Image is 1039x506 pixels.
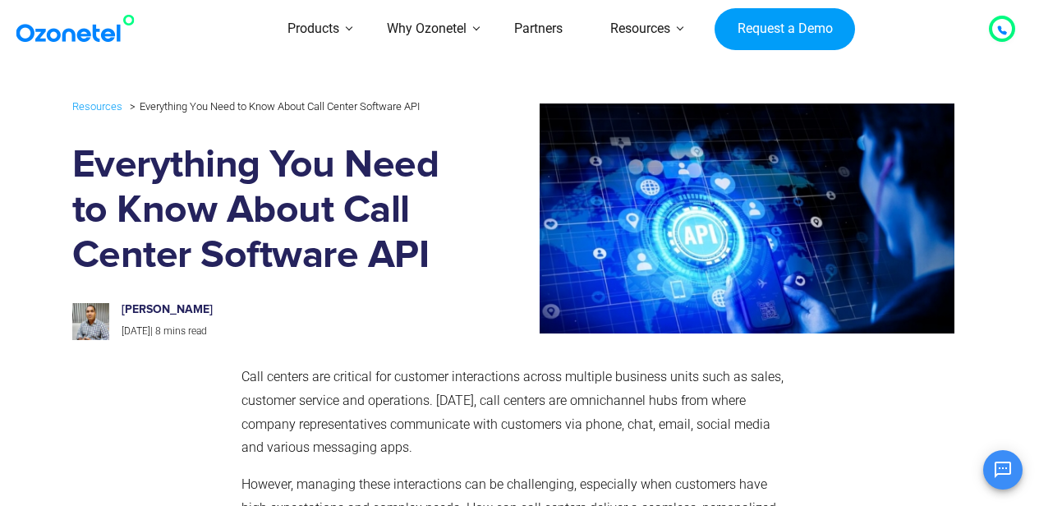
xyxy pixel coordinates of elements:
[122,325,150,337] span: [DATE]
[155,325,161,337] span: 8
[715,8,855,51] a: Request a Demo
[126,96,420,117] li: Everything You Need to Know About Call Center Software API
[983,450,1023,490] button: Open chat
[122,323,428,341] p: |
[72,143,445,278] h1: Everything You Need to Know About Call Center Software API
[163,325,207,337] span: mins read
[72,303,109,340] img: prashanth-kancherla_avatar-200x200.jpeg
[241,369,784,455] span: Call centers are critical for customer interactions across multiple business units such as sales,...
[72,97,122,116] a: Resources
[122,303,428,317] h6: [PERSON_NAME]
